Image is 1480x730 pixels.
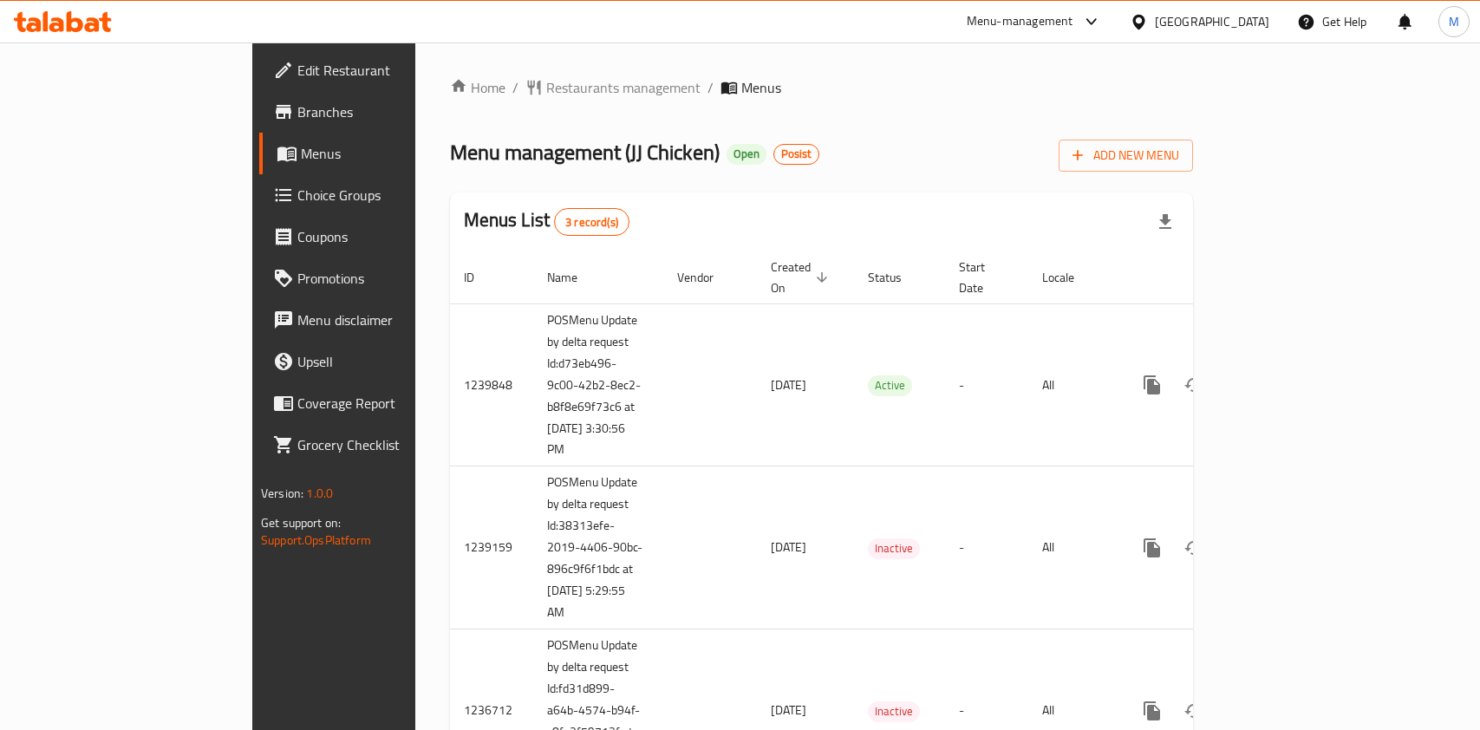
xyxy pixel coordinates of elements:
a: Restaurants management [525,77,701,98]
span: Menu disclaimer [297,310,486,330]
button: more [1131,527,1173,569]
span: 1.0.0 [306,482,333,505]
td: All [1028,466,1118,629]
h2: Menus List [464,207,629,236]
a: Menus [259,133,499,174]
nav: breadcrumb [450,77,1193,98]
span: Menu management ( JJ Chicken ) [450,133,720,172]
span: Grocery Checklist [297,434,486,455]
span: Add New Menu [1073,145,1179,166]
td: POSMenu Update by delta request Id:38313efe-2019-4406-90bc-896c9f6f1bdc at [DATE] 5:29:55 AM [533,466,663,629]
span: Locale [1042,267,1097,288]
span: Status [868,267,924,288]
span: Coupons [297,226,486,247]
button: Add New Menu [1059,140,1193,172]
span: Open [727,147,766,161]
td: POSMenu Update by delta request Id:d73eb496-9c00-42b2-8ec2-b8f8e69f73c6 at [DATE] 3:30:56 PM [533,303,663,466]
span: Inactive [868,701,920,721]
button: Change Status [1173,364,1215,406]
span: Branches [297,101,486,122]
span: Get support on: [261,512,341,534]
div: Total records count [554,208,629,236]
button: Change Status [1173,527,1215,569]
div: Open [727,144,766,165]
span: Posist [774,147,818,161]
span: Choice Groups [297,185,486,205]
span: [DATE] [771,536,806,558]
span: ID [464,267,497,288]
span: Edit Restaurant [297,60,486,81]
a: Coupons [259,216,499,257]
a: Branches [259,91,499,133]
li: / [707,77,714,98]
span: Menus [741,77,781,98]
td: All [1028,303,1118,466]
td: - [945,303,1028,466]
span: Name [547,267,600,288]
a: Support.OpsPlatform [261,529,371,551]
a: Menu disclaimer [259,299,499,341]
div: [GEOGRAPHIC_DATA] [1155,12,1269,31]
a: Grocery Checklist [259,424,499,466]
span: Menus [301,143,486,164]
a: Upsell [259,341,499,382]
span: Promotions [297,268,486,289]
span: [DATE] [771,699,806,721]
span: Vendor [677,267,736,288]
td: - [945,466,1028,629]
div: Export file [1144,201,1186,243]
div: Active [868,375,912,396]
a: Choice Groups [259,174,499,216]
div: Menu-management [967,11,1073,32]
li: / [512,77,518,98]
span: Inactive [868,538,920,558]
span: Start Date [959,257,1007,298]
a: Coverage Report [259,382,499,424]
button: more [1131,364,1173,406]
span: [DATE] [771,374,806,396]
span: M [1449,12,1459,31]
a: Edit Restaurant [259,49,499,91]
span: Coverage Report [297,393,486,414]
span: Version: [261,482,303,505]
span: 3 record(s) [555,214,629,231]
span: Upsell [297,351,486,372]
a: Promotions [259,257,499,299]
th: Actions [1118,251,1312,304]
span: Created On [771,257,833,298]
span: Restaurants management [546,77,701,98]
span: Active [868,375,912,395]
